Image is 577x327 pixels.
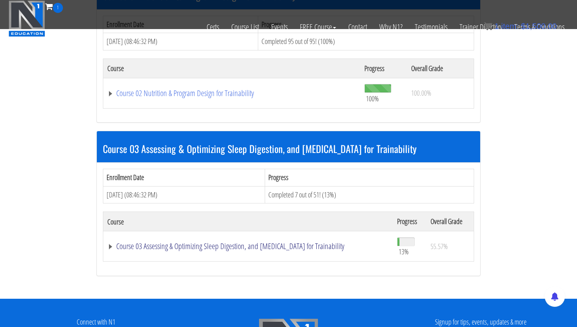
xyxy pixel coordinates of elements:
[45,1,63,12] a: 1
[366,94,379,103] span: 100%
[103,59,360,78] th: Course
[521,22,557,31] bdi: 1,500.00
[8,0,45,37] img: n1-education
[454,13,508,41] a: Trainer Directory
[103,212,393,231] th: Course
[407,59,474,78] th: Overall Grade
[107,242,389,250] a: Course 03 Assessing & Optimizing Sleep Digestion, and [MEDICAL_DATA] for Trainability
[426,231,474,262] td: 55.57%
[103,169,265,186] th: Enrollment Date
[342,13,373,41] a: Contact
[258,33,474,50] td: Completed 95 out of 95! (100%)
[373,13,409,41] a: Why N1?
[294,13,342,41] a: FREE Course
[265,169,474,186] th: Progress
[103,186,265,203] td: [DATE] (08:46:32 PM)
[409,13,454,41] a: Testimonials
[399,247,409,256] span: 13%
[501,22,518,31] span: item:
[107,89,356,97] a: Course 02 Nutrition & Program Design for Trainability
[103,33,258,50] td: [DATE] (08:46:32 PM)
[407,78,474,108] td: 100.00%
[53,3,63,13] span: 1
[360,59,407,78] th: Progress
[484,22,492,30] img: icon11.png
[494,22,499,31] span: 1
[201,13,225,41] a: Certs
[225,13,265,41] a: Course List
[103,143,474,154] h3: Course 03 Assessing & Optimizing Sleep Digestion, and [MEDICAL_DATA] for Trainability
[265,13,294,41] a: Events
[6,318,186,326] h4: Connect with N1
[265,186,474,203] td: Completed 7 out of 51! (13%)
[521,22,525,31] span: $
[484,22,557,31] a: 1 item: $1,500.00
[426,212,474,231] th: Overall Grade
[508,13,571,41] a: Terms & Conditions
[393,212,426,231] th: Progress
[391,318,571,326] h4: Signup for tips, events, updates & more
